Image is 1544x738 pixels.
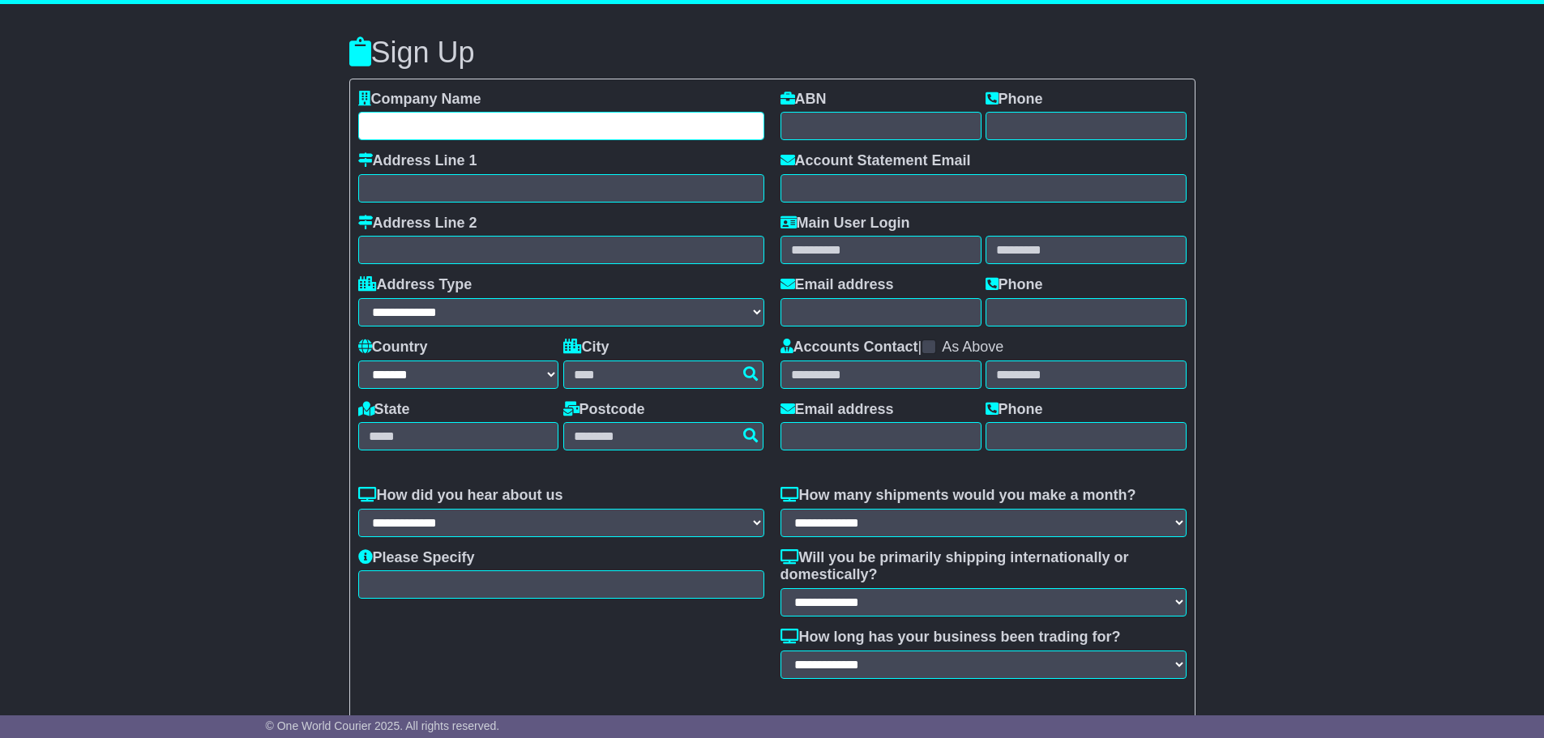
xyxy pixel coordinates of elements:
label: State [358,401,410,419]
label: ABN [781,91,827,109]
label: How many shipments would you make a month? [781,487,1136,505]
label: How long has your business been trading for? [781,629,1121,646]
label: Phone [986,91,1043,109]
label: City [563,339,609,356]
label: Address Type [358,276,473,294]
div: | [781,339,1187,360]
label: Company Name [358,91,481,109]
label: Email address [781,401,894,419]
label: Address Line 2 [358,215,477,232]
label: Address Line 1 [358,152,477,170]
label: Postcode [563,401,645,419]
label: Email address [781,276,894,294]
label: How did you hear about us [358,487,563,505]
label: Phone [986,276,1043,294]
label: Accounts Contact [781,339,918,356]
label: Main User Login [781,215,910,232]
label: As Above [942,339,1003,356]
label: Please Specify [358,549,475,567]
span: © One World Courier 2025. All rights reserved. [266,719,500,732]
label: Phone [986,401,1043,419]
label: Country [358,339,428,356]
label: Account Statement Email [781,152,971,170]
h3: Sign Up [349,36,1195,69]
label: Will you be primarily shipping internationally or domestically? [781,549,1187,584]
